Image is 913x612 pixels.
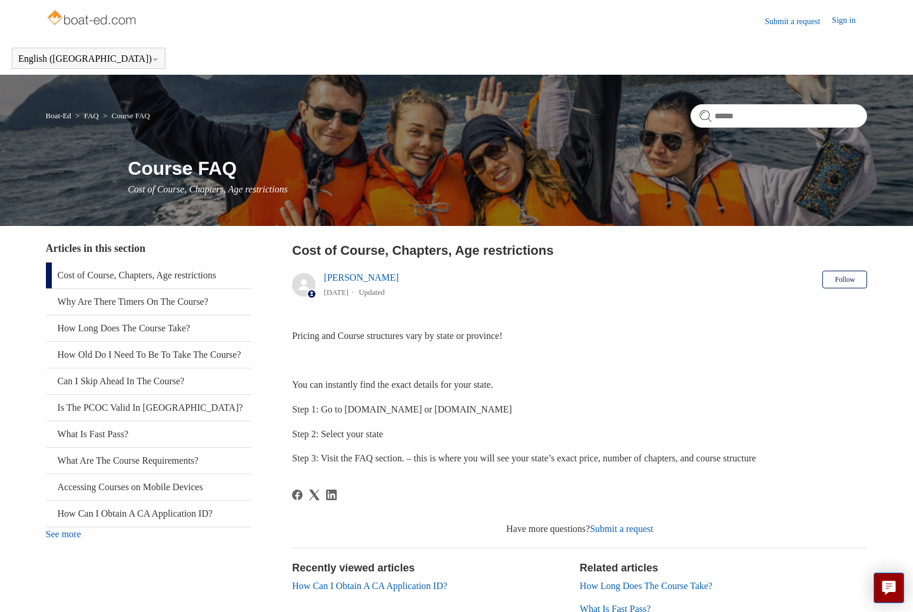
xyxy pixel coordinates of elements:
span: Articles in this section [46,242,145,254]
a: Why Are There Timers On The Course? [46,289,251,315]
button: Follow Article [822,271,867,288]
a: See more [46,529,81,539]
button: English ([GEOGRAPHIC_DATA]) [18,54,159,64]
span: Cost of Course, Chapters, Age restrictions [128,184,288,194]
h1: Course FAQ [128,154,867,182]
li: FAQ [73,111,101,120]
a: How Long Does The Course Take? [46,315,251,341]
span: Step 2: Select your state [292,429,383,439]
time: 04/08/2025, 10:01 [324,288,348,297]
a: Submit a request [590,524,653,534]
a: Submit a request [765,15,832,28]
h2: Recently viewed articles [292,560,568,576]
span: Pricing and Course structures vary by state or province! [292,331,502,341]
svg: Share this page on Facebook [292,490,303,500]
a: What Is Fast Pass? [46,421,251,447]
a: How Old Do I Need To Be To Take The Course? [46,342,251,368]
a: Accessing Courses on Mobile Devices [46,474,251,500]
h2: Related articles [580,560,868,576]
a: Sign in [832,14,867,28]
a: Course FAQ [112,111,150,120]
a: Cost of Course, Chapters, Age restrictions [46,262,251,288]
a: LinkedIn [326,490,337,500]
a: Is The PCOC Valid In [GEOGRAPHIC_DATA]? [46,395,251,421]
a: How Can I Obtain A CA Application ID? [46,501,251,527]
a: Can I Skip Ahead In The Course? [46,368,251,394]
a: Facebook [292,490,303,500]
svg: Share this page on X Corp [309,490,320,500]
h2: Cost of Course, Chapters, Age restrictions [292,241,867,260]
li: Course FAQ [101,111,150,120]
div: Have more questions? [292,522,867,536]
a: What Are The Course Requirements? [46,448,251,474]
button: Live chat [874,573,904,603]
a: How Can I Obtain A CA Application ID? [292,581,447,591]
span: You can instantly find the exact details for your state. [292,380,493,390]
span: Step 1: Go to [DOMAIN_NAME] or [DOMAIN_NAME] [292,404,512,414]
a: Boat-Ed [46,111,71,120]
a: How Long Does The Course Take? [580,581,712,591]
svg: Share this page on LinkedIn [326,490,337,500]
a: [PERSON_NAME] [324,272,399,282]
li: Updated [358,288,384,297]
a: FAQ [84,111,99,120]
img: Boat-Ed Help Center home page [46,7,140,31]
a: X Corp [309,490,320,500]
input: Search [690,104,867,128]
span: Step 3: Visit the FAQ section. – this is where you will see your state’s exact price, number of c... [292,453,756,463]
li: Boat-Ed [46,111,74,120]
